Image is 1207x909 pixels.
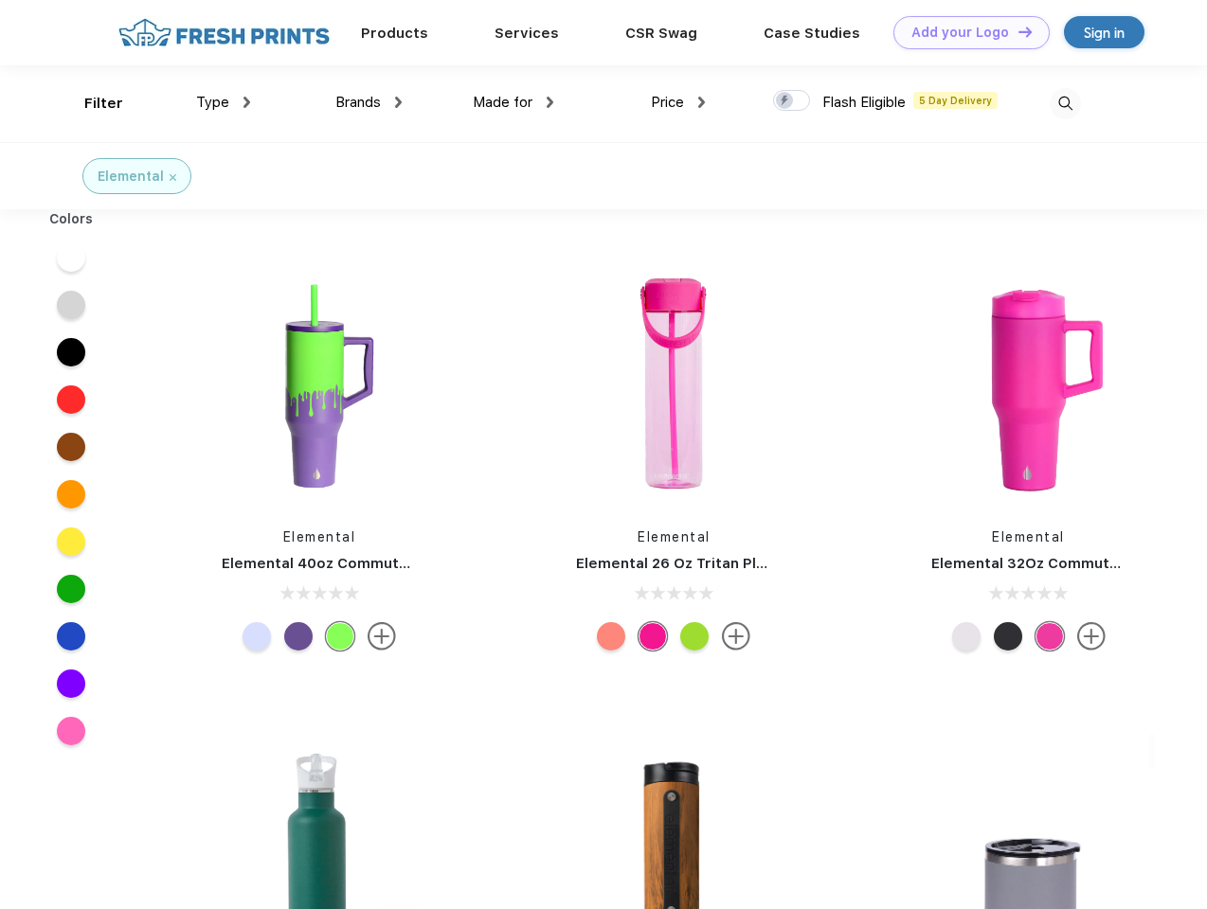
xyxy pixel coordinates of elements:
[1050,88,1081,119] img: desktop_search.svg
[284,622,313,651] div: Purple
[1036,622,1064,651] div: Hot Pink
[625,25,697,42] a: CSR Swag
[994,622,1022,651] div: Black
[193,257,445,508] img: func=resize&h=266
[98,167,164,187] div: Elemental
[576,555,890,572] a: Elemental 26 Oz Tritan Plastic Water Bottle
[722,622,750,651] img: more.svg
[548,257,800,508] img: func=resize&h=266
[931,555,1189,572] a: Elemental 32Oz Commuter Tumbler
[222,555,478,572] a: Elemental 40oz Commuter Tumbler
[822,94,906,111] span: Flash Eligible
[1084,22,1125,44] div: Sign in
[638,529,711,544] a: Elemental
[1018,27,1032,37] img: DT
[473,94,532,111] span: Made for
[335,94,381,111] span: Brands
[913,92,998,109] span: 5 Day Delivery
[243,622,271,651] div: Ice blue
[903,257,1155,508] img: func=resize&h=266
[911,25,1009,41] div: Add your Logo
[368,622,396,651] img: more.svg
[243,97,250,108] img: dropdown.png
[84,93,123,115] div: Filter
[1064,16,1144,48] a: Sign in
[680,622,709,651] div: Key lime
[395,97,402,108] img: dropdown.png
[196,94,229,111] span: Type
[495,25,559,42] a: Services
[547,97,553,108] img: dropdown.png
[361,25,428,42] a: Products
[651,94,684,111] span: Price
[597,622,625,651] div: Cotton candy
[113,16,335,49] img: fo%20logo%202.webp
[698,97,705,108] img: dropdown.png
[952,622,981,651] div: Matte White
[639,622,667,651] div: Hot pink
[326,622,354,651] div: Poison Drip
[170,174,176,181] img: filter_cancel.svg
[283,529,356,544] a: Elemental
[992,529,1065,544] a: Elemental
[35,209,108,229] div: Colors
[1077,622,1106,651] img: more.svg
